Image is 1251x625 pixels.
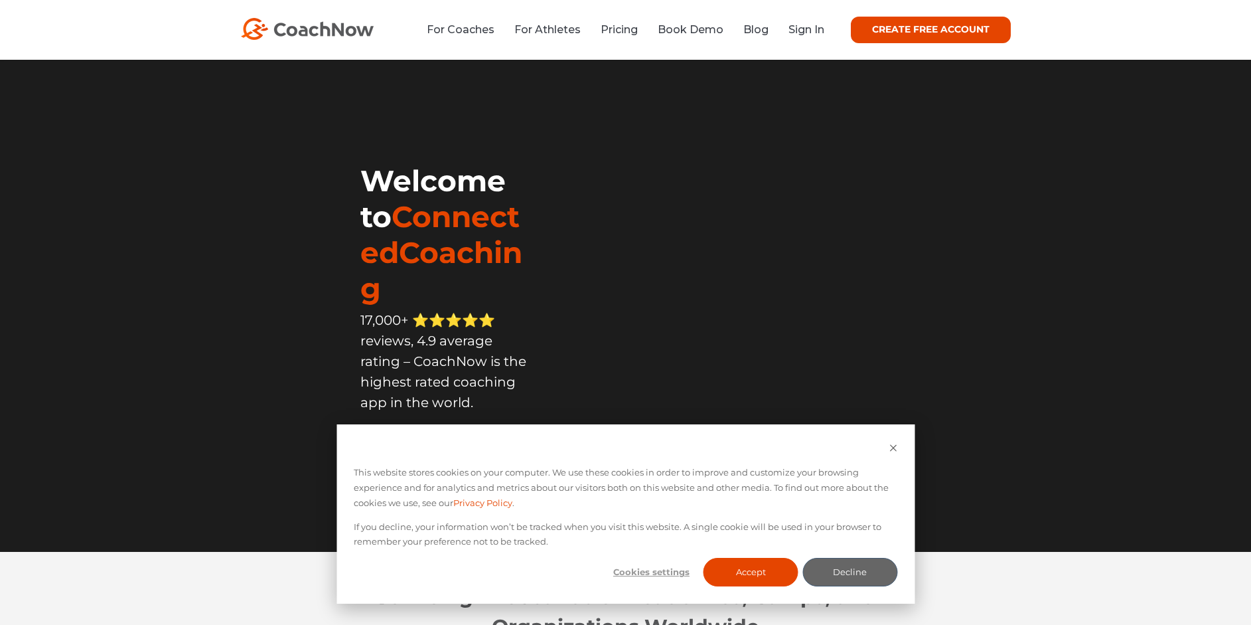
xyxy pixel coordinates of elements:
p: This website stores cookies on your computer. We use these cookies in order to improve and custom... [354,465,897,510]
h1: Welcome to [360,163,530,306]
a: Privacy Policy [453,495,512,511]
div: Cookie banner [336,424,915,604]
span: 17,000+ ⭐️⭐️⭐️⭐️⭐️ reviews, 4.9 average rating – CoachNow is the highest rated coaching app in th... [360,312,526,410]
button: Decline [802,558,897,586]
a: For Athletes [514,23,581,36]
a: For Coaches [427,23,494,36]
button: Dismiss cookie banner [889,442,897,457]
span: ConnectedCoaching [360,199,522,306]
a: CREATE FREE ACCOUNT [851,17,1011,43]
button: Accept [703,558,798,586]
button: Cookies settings [604,558,699,586]
p: If you decline, your information won’t be tracked when you visit this website. A single cookie wi... [354,519,897,550]
a: Book Demo [658,23,723,36]
a: Blog [743,23,769,36]
a: Sign In [788,23,824,36]
a: Pricing [601,23,638,36]
img: CoachNow Logo [241,18,374,40]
